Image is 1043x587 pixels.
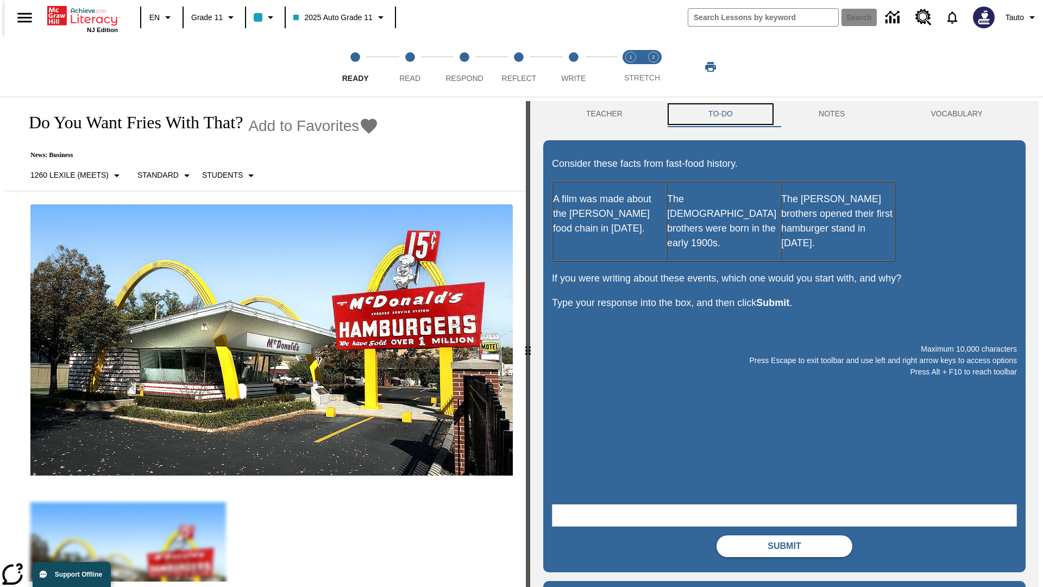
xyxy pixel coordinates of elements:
[248,117,359,135] span: Add to Favorites
[781,192,894,251] p: The [PERSON_NAME] brothers opened their first hamburger stand in [DATE].
[688,9,838,26] input: search field
[289,8,391,27] button: Class: 2025 Auto Grade 11, Select your class
[552,344,1017,355] p: Maximum 10,000 characters
[638,37,669,97] button: Stretch Respond step 2 of 2
[530,101,1039,587] div: activity
[543,101,665,127] button: Teacher
[776,101,888,127] button: NOTES
[615,37,646,97] button: Stretch Read step 1 of 2
[47,4,118,33] div: Home
[133,166,198,185] button: Scaffolds, Standard
[249,8,281,27] button: Class color is light blue. Change class color
[652,54,655,60] text: 2
[909,3,938,32] a: Resource Center, Will open in new tab
[667,192,780,251] p: The [DEMOGRAPHIC_DATA] brothers were born in the early 1900s.
[693,57,728,77] button: Print
[445,74,483,83] span: Respond
[552,355,1017,366] p: Press Escape to exit toolbar and use left and right arrow keys to access options
[293,12,372,23] span: 2025 Auto Grade 11
[202,170,243,181] p: Students
[144,8,179,27] button: Language: EN, Select a language
[26,166,128,185] button: Select Lexile, 1260 Lexile (Meets)
[552,157,1017,171] p: Consider these facts from fast-food history.
[1006,12,1024,23] span: Tauto
[198,166,262,185] button: Select Student
[487,37,550,97] button: Reflect step 4 of 5
[137,170,179,181] p: Standard
[756,297,789,308] strong: Submit
[4,101,526,582] div: reading
[324,37,387,97] button: Ready step 1 of 5
[30,204,513,476] img: One of the first McDonald's stores, with the iconic red sign and golden arches.
[966,3,1001,32] button: Select a new avatar
[973,7,995,28] img: Avatar
[879,3,909,33] a: Data Center
[9,2,41,34] button: Open side menu
[553,192,666,236] p: A film was made about the [PERSON_NAME] food chain in [DATE].
[552,366,1017,378] p: Press Alt + F10 to reach toolbar
[433,37,496,97] button: Respond step 3 of 5
[187,8,242,27] button: Grade: Grade 11, Select a grade
[191,12,223,23] span: Grade 11
[17,151,379,159] p: News: Business
[378,37,441,97] button: Read step 2 of 5
[629,54,632,60] text: 1
[17,113,243,133] h1: Do You Want Fries With That?
[342,74,369,83] span: Ready
[149,12,160,23] span: EN
[502,74,537,83] span: Reflect
[552,271,1017,286] p: If you were writing about these events, which one would you start with, and why?
[665,101,776,127] button: TO-DO
[33,562,111,587] button: Support Offline
[248,116,379,135] button: Add to Favorites - Do You Want Fries With That?
[4,9,159,18] body: Maximum 10,000 characters Press Escape to exit toolbar and use left and right arrow keys to acces...
[399,74,420,83] span: Read
[561,74,586,83] span: Write
[55,571,102,578] span: Support Offline
[938,3,966,32] a: Notifications
[717,535,852,557] button: Submit
[30,170,109,181] p: 1260 Lexile (Meets)
[87,27,118,33] span: NJ Edition
[526,101,530,587] div: Press Enter or Spacebar and then press right and left arrow keys to move the slider
[888,101,1026,127] button: VOCABULARY
[552,296,1017,310] p: Type your response into the box, and then click .
[624,73,660,82] span: STRETCH
[1001,8,1043,27] button: Profile/Settings
[542,37,605,97] button: Write step 5 of 5
[543,101,1026,127] div: Instructional Panel Tabs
